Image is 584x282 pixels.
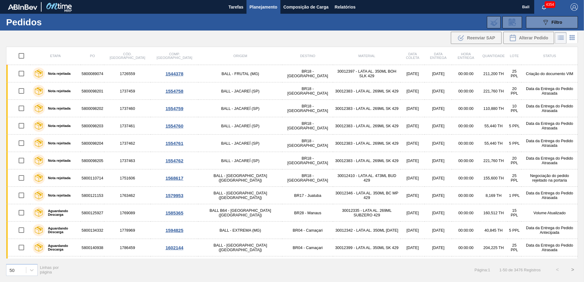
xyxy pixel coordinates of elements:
[452,204,480,222] td: 00:00:00
[550,262,565,277] button: <
[452,169,480,187] td: 00:00:00
[487,16,501,28] div: Importar Negociações dos Pedidos
[451,32,502,44] button: Reenviar SAP
[507,169,522,187] td: 25 PPL
[521,239,578,256] td: Data da Entrega do Pedido Atrasada
[400,82,425,100] td: [DATE]
[480,204,507,222] td: 160,512 TH
[545,1,555,8] span: 4354
[6,19,97,26] h1: Pedidos
[81,65,104,82] td: 5800089074
[151,210,197,215] div: 1585365
[282,169,333,187] td: BR18 - [GEOGRAPHIC_DATA]
[45,107,71,110] label: Nota rejeitada
[543,54,556,58] span: Status
[521,187,578,204] td: Data da Entrega do Pedido Atrasada
[157,52,192,60] span: Comp. [GEOGRAPHIC_DATA]
[282,117,333,135] td: BR18 - [GEOGRAPHIC_DATA]
[425,152,452,169] td: [DATE]
[81,187,104,204] td: 5800121153
[452,135,480,152] td: 00:00:00
[480,222,507,239] td: 40,845 TH
[151,175,197,181] div: 1568617
[151,245,197,250] div: 1602144
[507,239,522,256] td: 25 PPL
[452,117,480,135] td: 00:00:00
[198,82,282,100] td: BALL - JACAREÍ (SP)
[282,256,333,274] td: BR04 - Camaçari
[6,135,578,152] a: Nota rejeitada58000982041737462BALL - JACAREÍ (SP)BR18 - [GEOGRAPHIC_DATA]30012383 - LATA AL. 269...
[521,169,578,187] td: Negociação do pedido rejeitado na portaria
[81,256,104,274] td: 5800140936
[430,52,447,60] span: Data entrega
[400,100,425,117] td: [DATE]
[6,169,578,187] a: Nota rejeitada58001107141751606BALL - [GEOGRAPHIC_DATA] ([GEOGRAPHIC_DATA])BR18 - [GEOGRAPHIC_DAT...
[198,135,282,152] td: BALL - JACAREÍ (SP)
[151,141,197,146] div: 1554761
[282,222,333,239] td: BR04 - Camaçari
[151,158,197,163] div: 1554762
[81,135,104,152] td: 5800098204
[502,16,522,28] div: Solicitação de Revisão de Pedidos
[480,135,507,152] td: 55,440 TH
[555,32,567,44] div: Visão em Lista
[458,52,474,60] span: Hora Entrega
[507,187,522,204] td: 1 PPL
[425,100,452,117] td: [DATE]
[104,204,151,222] td: 1769089
[6,187,578,204] a: Nota rejeitada58001211531763462BALL - [GEOGRAPHIC_DATA] ([GEOGRAPHIC_DATA])BR17 - Juatuba30012346...
[45,159,71,162] label: Nota rejeitada
[104,239,151,256] td: 1786459
[6,204,578,222] a: Aguardando Descarga58001259271769089BALL B64 - [GEOGRAPHIC_DATA] ([GEOGRAPHIC_DATA])BR28 - Manaus...
[521,204,578,222] td: Volume Atualizado
[104,82,151,100] td: 1737459
[104,100,151,117] td: 1737460
[507,152,522,169] td: 20 PPL
[333,65,400,82] td: 30012397 - LATA AL. 350ML BOH SLK 429
[6,256,578,274] a: Aguardando Descarga58001409361786457BALL - [GEOGRAPHIC_DATA] ([GEOGRAPHIC_DATA])BR04 - Camaçari30...
[151,123,197,128] div: 1554760
[521,222,578,239] td: Data da Entrega do Pedido Antecipada
[333,135,400,152] td: 30012383 - LATA AL. 269ML SK 429
[333,187,400,204] td: 30012346 - LATA AL. 350ML BC MP 429
[333,100,400,117] td: 30012383 - LATA AL. 269ML SK 429
[519,35,548,40] span: Alterar Pedido
[400,204,425,222] td: [DATE]
[452,256,480,274] td: 00:00:00
[250,3,277,11] span: Planejamento
[425,239,452,256] td: [DATE]
[452,100,480,117] td: 00:00:00
[282,65,333,82] td: BR18 - [GEOGRAPHIC_DATA]
[452,222,480,239] td: 00:00:00
[521,65,578,82] td: Criação do documento VIM
[151,106,197,111] div: 1554759
[198,187,282,204] td: BALL - [GEOGRAPHIC_DATA] ([GEOGRAPHIC_DATA])
[452,187,480,204] td: 00:00:00
[45,209,78,216] label: Aguardando Descarga
[282,187,333,204] td: BR17 - Juatuba
[104,135,151,152] td: 1737462
[507,100,522,117] td: 10 PPL
[521,82,578,100] td: Data da Entrega do Pedido Atrasada
[198,117,282,135] td: BALL - JACAREÍ (SP)
[480,187,507,204] td: 8,169 TH
[400,117,425,135] td: [DATE]
[480,117,507,135] td: 55,440 TH
[507,222,522,239] td: 5 PPL
[198,239,282,256] td: BALL - [GEOGRAPHIC_DATA] ([GEOGRAPHIC_DATA])
[425,204,452,222] td: [DATE]
[81,117,104,135] td: 5800098203
[6,152,578,169] a: Nota rejeitada58000982051737463BALL - JACAREÍ (SP)BR18 - [GEOGRAPHIC_DATA]30012383 - LATA AL. 269...
[198,204,282,222] td: BALL B64 - [GEOGRAPHIC_DATA] ([GEOGRAPHIC_DATA])
[480,256,507,274] td: 204,225 TH
[81,82,104,100] td: 5800098201
[333,204,400,222] td: 30012335 - LATA AL. 269ML SUBZERO 429
[282,239,333,256] td: BR04 - Camaçari
[425,187,452,204] td: [DATE]
[6,239,578,256] a: Aguardando Descarga58001409381786459BALL - [GEOGRAPHIC_DATA] ([GEOGRAPHIC_DATA])BR04 - Camaçari30...
[503,32,554,44] div: Alterar Pedido
[8,4,37,10] img: TNhmsLtSVTkK8tSr43FrP2fwEKptu5GPRR3wAAAABJRU5ErkJggg==
[282,82,333,100] td: BR18 - [GEOGRAPHIC_DATA]
[552,20,562,25] span: Filtro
